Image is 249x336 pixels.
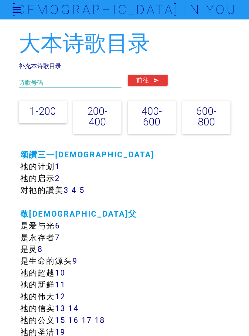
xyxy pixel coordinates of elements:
a: 4 [71,185,77,195]
a: 2 [55,173,60,183]
a: 200-400 [87,105,107,128]
a: 补充本诗歌目录 [19,62,61,70]
a: 9 [73,256,78,266]
label: 诗歌号码 [19,78,43,87]
a: 400-600 [142,105,162,128]
a: 13 [55,303,65,313]
a: 10 [55,268,65,278]
a: 颂讚三一[DEMOGRAPHIC_DATA] [20,150,155,159]
a: 敬[DEMOGRAPHIC_DATA]父 [20,209,137,219]
iframe: Chat [223,309,244,331]
h2: 大本诗歌目录 [19,31,230,55]
a: 15 [55,315,65,325]
a: 3 [64,185,69,195]
button: 前往 [128,75,168,86]
a: 600-800 [196,105,217,128]
a: 6 [55,221,60,231]
a: 1-200 [30,105,56,118]
a: 14 [68,303,79,313]
a: 1 [55,162,60,171]
a: 18 [94,315,105,325]
a: 11 [55,280,66,290]
a: 7 [55,233,60,242]
a: 8 [38,244,43,254]
a: 5 [80,185,85,195]
a: 12 [55,292,65,301]
a: 17 [81,315,92,325]
a: 16 [68,315,79,325]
